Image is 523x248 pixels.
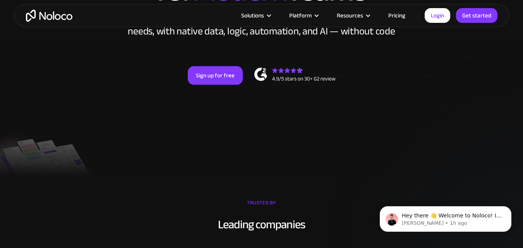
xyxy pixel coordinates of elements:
[379,10,415,21] a: Pricing
[231,10,280,21] div: Solutions
[280,10,327,21] div: Platform
[289,10,312,21] div: Platform
[456,8,497,23] a: Get started
[425,8,450,23] a: Login
[188,66,243,85] a: Sign up for free
[337,10,363,21] div: Resources
[368,190,523,244] iframe: Intercom notifications message
[241,10,264,21] div: Solutions
[327,10,379,21] div: Resources
[126,14,397,37] div: Give your Ops teams the power to build the tools your business needs, with native data, logic, au...
[26,10,72,22] a: home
